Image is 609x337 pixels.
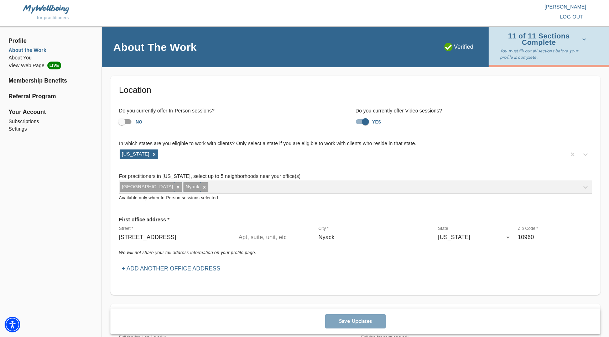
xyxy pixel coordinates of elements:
[438,227,448,231] label: State
[119,250,256,255] i: We will not share your full address information on your profile page.
[518,227,538,231] label: Zip Code
[9,54,93,62] a: About You
[119,262,223,275] button: + Add another office address
[9,92,93,101] a: Referral Program
[500,31,589,48] button: 11 of 11 Sections Complete
[9,125,93,133] a: Settings
[557,10,586,23] button: log out
[119,173,592,180] h6: For practitioners in [US_STATE], select up to 5 neighborhoods near your office(s)
[560,12,583,21] span: log out
[444,43,474,51] p: Verified
[355,107,592,115] h6: Do you currently offer Video sessions?
[119,84,592,96] h5: Location
[9,118,93,125] a: Subscriptions
[9,47,93,54] a: About the Work
[318,227,328,231] label: City
[372,120,381,125] strong: YES
[304,3,586,10] p: [PERSON_NAME]
[113,41,197,54] h4: About The Work
[500,33,586,46] span: 11 of 11 Sections Complete
[47,62,61,69] span: LIVE
[5,317,20,332] div: Accessibility Menu
[119,227,133,231] label: Street
[119,140,592,148] h6: In which states are you eligible to work with clients? Only select a state if you are eligible to...
[9,62,93,69] a: View Web PageLIVE
[23,5,69,14] img: MyWellbeing
[9,108,93,116] span: Your Account
[9,37,93,45] span: Profile
[37,15,69,20] span: for practitioners
[119,213,170,226] p: First office address *
[438,232,512,243] div: [US_STATE]
[120,149,150,159] div: [US_STATE]
[119,195,218,200] span: Available only when In-Person sessions selected
[9,77,93,85] a: Membership Benefits
[122,264,220,273] p: + Add another office address
[9,62,93,69] li: View Web Page
[500,48,589,60] p: You must fill out all sections before your profile is complete.
[119,107,355,115] h6: Do you currently offer In-Person sessions?
[136,120,142,125] strong: NO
